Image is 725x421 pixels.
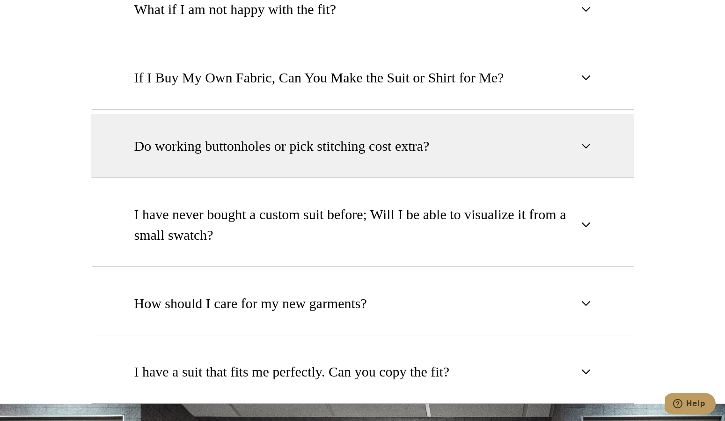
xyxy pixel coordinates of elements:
span: How should I care for my new garments? [134,293,367,314]
span: I have a suit that fits me perfectly. Can you copy the fit? [134,362,450,382]
button: I have a suit that fits me perfectly. Can you copy the fit? [91,340,634,404]
button: I have never bought a custom suit before; Will I be able to visualize it from a small swatch? [91,183,634,267]
button: If I Buy My Own Fabric, Can You Make the Suit or Shirt for Me? [91,46,634,110]
span: Do working buttonholes or pick stitching cost extra? [134,136,430,156]
button: How should I care for my new garments? [91,272,634,335]
iframe: Opens a widget where you can chat to one of our agents [665,393,716,416]
button: Do working buttonholes or pick stitching cost extra? [91,114,634,178]
span: I have never bought a custom suit before; Will I be able to visualize it from a small swatch? [134,204,576,245]
span: If I Buy My Own Fabric, Can You Make the Suit or Shirt for Me? [134,67,504,88]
